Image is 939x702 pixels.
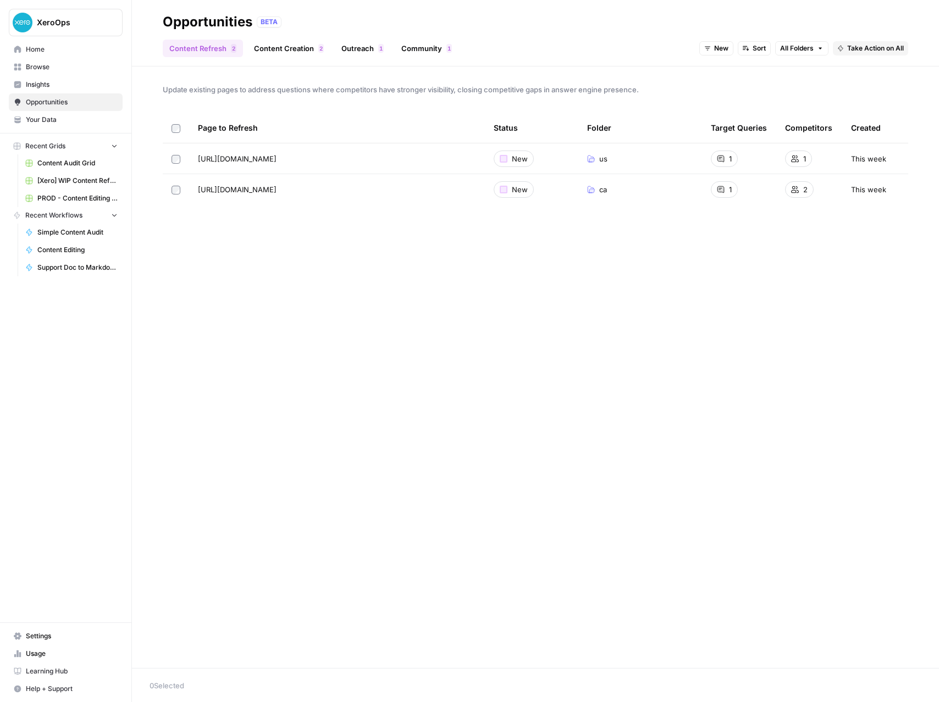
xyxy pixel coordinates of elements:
div: Status [494,113,518,143]
a: Content Audit Grid [20,154,123,172]
a: Settings [9,627,123,645]
span: Content Audit Grid [37,158,118,168]
span: Content Editing [37,245,118,255]
img: XeroOps Logo [13,13,32,32]
div: BETA [257,16,281,27]
a: PROD - Content Editing - CoreAcquisition [20,190,123,207]
div: Folder [587,113,611,143]
span: This week [851,184,886,195]
span: us [599,153,607,164]
span: Learning Hub [26,666,118,676]
div: Created [851,113,881,143]
span: [URL][DOMAIN_NAME] [198,184,277,195]
button: All Folders [775,41,828,55]
div: Competitors [785,113,832,143]
a: Content Creation2 [247,40,330,57]
span: 1 [729,153,732,164]
span: [Xero] WIP Content Refresh [37,176,118,186]
span: This week [851,153,886,164]
span: 1 [448,44,451,53]
button: Workspace: XeroOps [9,9,123,36]
a: Community1 [395,40,459,57]
span: Your Data [26,115,118,125]
span: PROD - Content Editing - CoreAcquisition [37,193,118,203]
a: Your Data [9,111,123,129]
button: Sort [738,41,771,55]
a: Outreach1 [335,40,390,57]
button: Help + Support [9,680,123,698]
span: New [714,43,728,53]
span: 1 [803,153,806,164]
span: XeroOps [37,17,103,28]
span: Settings [26,631,118,641]
a: [Xero] WIP Content Refresh [20,172,123,190]
a: Simple Content Audit [20,224,123,241]
div: Opportunities [163,13,252,31]
div: 1 [446,44,452,53]
span: 2 [232,44,235,53]
a: Support Doc to Markdown Converter [20,259,123,276]
span: Simple Content Audit [37,227,118,237]
span: 1 [379,44,383,53]
span: [URL][DOMAIN_NAME] [198,153,277,164]
a: Insights [9,76,123,93]
button: Recent Workflows [9,207,123,224]
span: Help + Support [26,684,118,694]
a: Content Refresh2 [163,40,243,57]
button: Take Action on All [833,41,908,55]
span: 2 [319,44,323,53]
span: All Folders [780,43,814,53]
span: Recent Grids [25,141,65,151]
span: Take Action on All [847,43,904,53]
span: Insights [26,80,118,90]
a: Usage [9,645,123,662]
span: New [512,184,528,195]
a: Opportunities [9,93,123,111]
button: Recent Grids [9,138,123,154]
div: 1 [378,44,384,53]
div: 2 [231,44,236,53]
div: Target Queries [711,113,767,143]
a: Browse [9,58,123,76]
div: Page to Refresh [198,113,476,143]
span: Home [26,44,118,54]
span: Support Doc to Markdown Converter [37,263,118,272]
span: 1 [729,184,732,195]
span: Sort [753,43,766,53]
a: Home [9,41,123,58]
a: Learning Hub [9,662,123,680]
span: Opportunities [26,97,118,107]
button: New [699,41,733,55]
span: Browse [26,62,118,72]
span: ca [599,184,607,195]
a: Content Editing [20,241,123,259]
span: 2 [803,184,808,195]
span: New [512,153,528,164]
span: Update existing pages to address questions where competitors have stronger visibility, closing co... [163,84,908,95]
div: 0 Selected [150,680,921,691]
span: Usage [26,649,118,659]
span: Recent Workflows [25,210,82,220]
div: 2 [318,44,324,53]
